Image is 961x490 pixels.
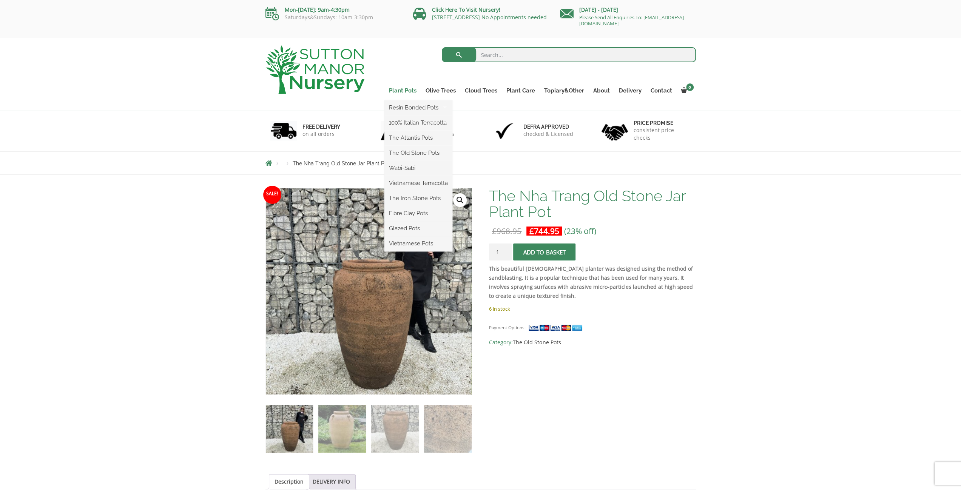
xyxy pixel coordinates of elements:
a: Resin Bonded Pots [384,102,452,113]
img: 3.jpg [491,121,518,140]
p: checked & Licensed [523,130,573,138]
small: Payment Options: [489,325,526,330]
a: Plant Care [502,85,540,96]
a: Contact [646,85,677,96]
input: Search... [442,47,696,62]
img: The Nha Trang Old Stone Jar Plant Pot - Image 2 [318,405,366,452]
bdi: 968.95 [492,226,521,236]
a: Olive Trees [421,85,460,96]
span: Category: [489,338,696,347]
a: About [589,85,614,96]
a: The Old Stone Pots [513,339,561,346]
h6: Defra approved [523,123,573,130]
h6: FREE DELIVERY [302,123,340,130]
span: The Nha Trang Old Stone Jar Plant Pot [293,160,389,166]
a: Topiary&Other [540,85,589,96]
button: Add to basket [513,243,575,260]
img: 1.jpg [270,121,297,140]
a: [STREET_ADDRESS] No Appointments needed [432,14,547,21]
p: [DATE] - [DATE] [560,5,696,14]
h6: Price promise [634,120,691,126]
p: consistent price checks [634,126,691,142]
p: Mon-[DATE]: 9am-4:30pm [265,5,401,14]
p: 6 in stock [489,304,696,313]
p: Saturdays&Sundays: 10am-3:30pm [265,14,401,20]
span: Sale! [263,186,281,204]
h1: The Nha Trang Old Stone Jar Plant Pot [489,188,696,220]
a: Cloud Trees [460,85,502,96]
a: 100% Italian Terracotta [384,117,452,128]
img: 2.jpg [381,121,407,140]
span: 0 [686,83,694,91]
span: (23% off) [564,226,596,236]
a: The Old Stone Pots [384,147,452,159]
a: Vietnamese Pots [384,238,452,249]
img: The Nha Trang Old Stone Jar Plant Pot [266,405,313,452]
input: Product quantity [489,243,512,260]
a: The Iron Stone Pots [384,193,452,204]
img: The Nha Trang Old Stone Jar Plant Pot - Image 3 [371,405,418,452]
a: Click Here To Visit Nursery! [432,6,500,13]
a: 0 [677,85,696,96]
a: Plant Pots [384,85,421,96]
span: £ [492,226,497,236]
a: DELIVERY INFO [313,475,350,489]
strong: This beautiful [DEMOGRAPHIC_DATA] planter was designed using the method of sandblasting. It is a ... [489,265,693,299]
a: Fibre Clay Pots [384,208,452,219]
img: logo [265,45,364,94]
a: Glazed Pots [384,223,452,234]
nav: Breadcrumbs [265,160,696,166]
img: payment supported [528,324,585,332]
p: on all orders [302,130,340,138]
span: £ [529,226,534,236]
a: View full-screen image gallery [453,193,467,207]
a: The Atlantis Pots [384,132,452,143]
a: Please Send All Enquiries To: [EMAIL_ADDRESS][DOMAIN_NAME] [579,14,684,27]
a: Description [275,475,304,489]
a: Wabi-Sabi [384,162,452,174]
a: Delivery [614,85,646,96]
a: Vietnamese Terracotta [384,177,452,189]
img: 4.jpg [602,119,628,142]
bdi: 744.95 [529,226,559,236]
img: The Nha Trang Old Stone Jar Plant Pot - Image 4 [424,405,471,452]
